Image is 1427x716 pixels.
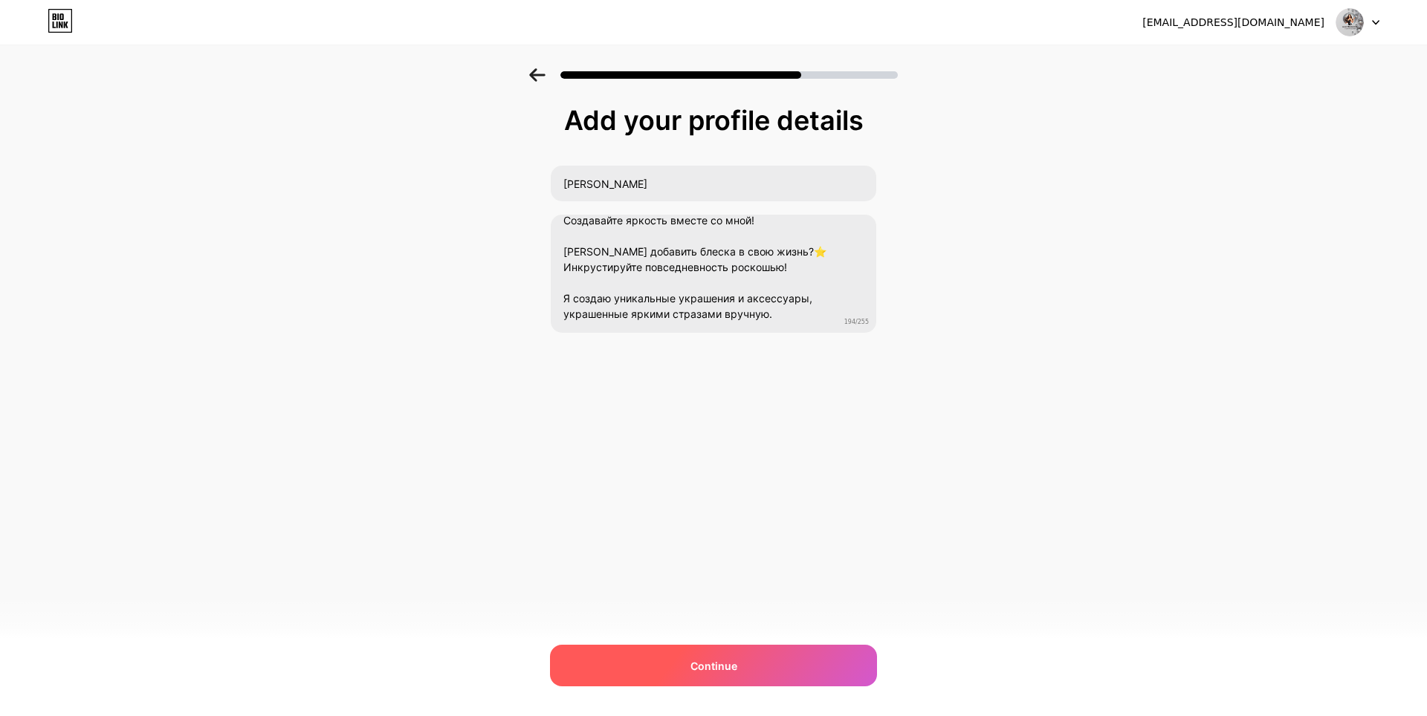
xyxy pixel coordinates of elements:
[844,318,869,327] span: 194/255
[551,166,876,201] input: Your name
[690,658,737,674] span: Continue
[1142,15,1324,30] div: [EMAIL_ADDRESS][DOMAIN_NAME]
[557,105,870,135] div: Add your profile details
[1336,8,1364,36] img: hvoshevs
